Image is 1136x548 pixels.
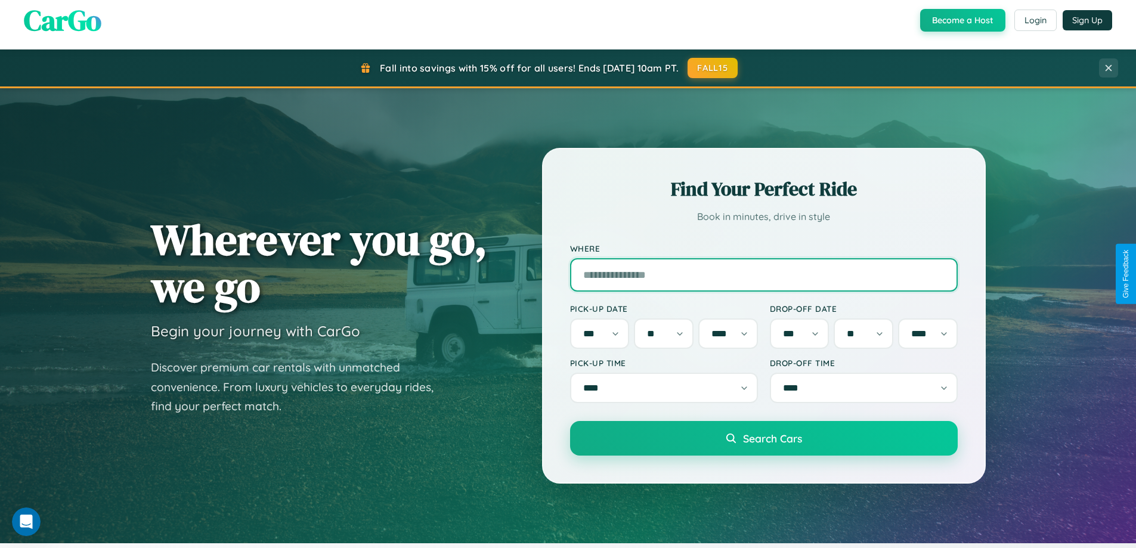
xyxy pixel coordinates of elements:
p: Discover premium car rentals with unmatched convenience. From luxury vehicles to everyday rides, ... [151,358,449,416]
label: Pick-up Time [570,358,758,368]
label: Drop-off Time [770,358,958,368]
span: CarGo [24,1,101,40]
p: Book in minutes, drive in style [570,208,958,225]
span: Search Cars [743,432,802,445]
iframe: Intercom live chat [12,507,41,536]
h1: Wherever you go, we go [151,216,487,310]
label: Where [570,243,958,253]
label: Pick-up Date [570,304,758,314]
button: Login [1014,10,1057,31]
h3: Begin your journey with CarGo [151,322,360,340]
label: Drop-off Date [770,304,958,314]
button: Become a Host [920,9,1005,32]
div: Give Feedback [1122,250,1130,298]
h2: Find Your Perfect Ride [570,176,958,202]
span: Fall into savings with 15% off for all users! Ends [DATE] 10am PT. [380,62,679,74]
button: Sign Up [1063,10,1112,30]
button: Search Cars [570,421,958,456]
button: FALL15 [688,58,738,78]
